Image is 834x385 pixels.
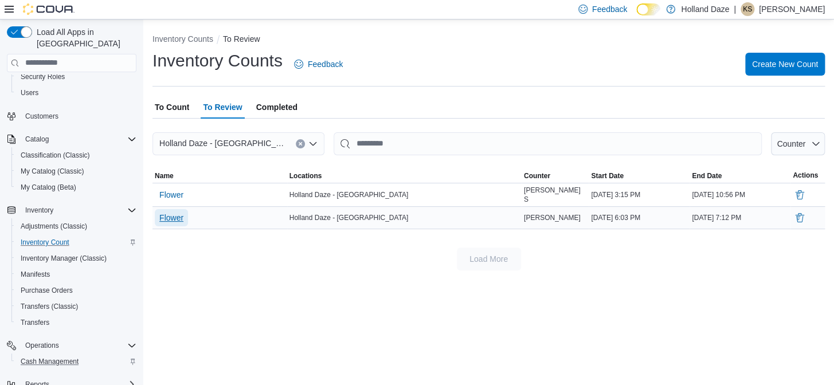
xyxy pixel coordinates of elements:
a: Inventory Count [16,235,74,249]
button: Classification (Classic) [11,147,141,163]
span: Operations [21,339,136,352]
span: Transfers (Classic) [21,302,78,311]
span: Transfers [16,316,136,329]
button: Security Roles [11,69,141,85]
button: Delete [793,211,806,225]
span: Catalog [25,135,49,144]
button: Catalog [21,132,53,146]
span: Feedback [592,3,627,15]
span: My Catalog (Classic) [21,167,84,176]
span: Locations [289,171,322,180]
a: Transfers (Classic) [16,300,83,313]
button: Name [152,169,287,183]
span: [PERSON_NAME] [524,213,581,222]
span: Classification (Classic) [16,148,136,162]
span: Adjustments (Classic) [16,219,136,233]
button: Flower [155,186,188,203]
div: [DATE] 7:12 PM [690,211,790,225]
a: Adjustments (Classic) [16,219,92,233]
div: [DATE] 3:15 PM [589,188,690,202]
span: Users [16,86,136,100]
span: Cash Management [16,355,136,368]
input: Dark Mode [636,3,660,15]
button: Locations [287,169,522,183]
button: Counter [771,132,825,155]
div: Holland Daze - [GEOGRAPHIC_DATA] [287,188,522,202]
button: Catalog [2,131,141,147]
button: Start Date [589,169,690,183]
button: Inventory Manager (Classic) [11,250,141,266]
button: Inventory Count [11,234,141,250]
span: Purchase Orders [16,284,136,297]
button: Operations [2,337,141,353]
span: Customers [25,112,58,121]
span: Cash Management [21,357,79,366]
a: Cash Management [16,355,83,368]
a: Manifests [16,268,54,281]
button: Transfers (Classic) [11,298,141,315]
span: Load More [469,253,508,265]
input: This is a search bar. After typing your query, hit enter to filter the results lower in the page. [334,132,762,155]
span: KS [743,2,752,16]
button: Cash Management [11,353,141,370]
span: Transfers (Classic) [16,300,136,313]
button: Clear input [296,139,305,148]
a: My Catalog (Classic) [16,164,89,178]
span: Inventory Count [16,235,136,249]
span: To Review [203,96,242,119]
button: My Catalog (Classic) [11,163,141,179]
a: Inventory Manager (Classic) [16,252,111,265]
span: My Catalog (Beta) [16,180,136,194]
span: Manifests [16,268,136,281]
span: [PERSON_NAME] S [524,186,586,204]
span: Inventory Manager (Classic) [16,252,136,265]
span: Customers [21,109,136,123]
span: Catalog [21,132,136,146]
button: Open list of options [308,139,318,148]
span: Users [21,88,38,97]
span: Load All Apps in [GEOGRAPHIC_DATA] [32,26,136,49]
a: Classification (Classic) [16,148,95,162]
span: My Catalog (Classic) [16,164,136,178]
a: Security Roles [16,70,69,84]
button: Inventory [2,202,141,218]
span: Name [155,171,174,180]
span: Inventory [21,203,136,217]
a: Users [16,86,43,100]
button: Counter [522,169,589,183]
span: Dark Mode [636,15,637,16]
span: Operations [25,341,59,350]
p: | [734,2,736,16]
button: My Catalog (Beta) [11,179,141,195]
span: Manifests [21,270,50,279]
button: Adjustments (Classic) [11,218,141,234]
span: Transfers [21,318,49,327]
div: Holland Daze - [GEOGRAPHIC_DATA] [287,211,522,225]
a: Transfers [16,316,54,329]
button: Load More [457,247,521,270]
a: Feedback [289,53,347,76]
button: Flower [155,209,188,226]
h1: Inventory Counts [152,49,283,72]
button: End Date [690,169,790,183]
button: Purchase Orders [11,282,141,298]
span: Purchase Orders [21,286,73,295]
span: Counter [524,171,550,180]
span: Adjustments (Classic) [21,222,87,231]
button: Inventory Counts [152,34,213,44]
span: Flower [159,189,183,201]
button: Transfers [11,315,141,331]
button: Inventory [21,203,58,217]
span: Classification (Classic) [21,151,90,160]
img: Cova [23,3,75,15]
span: Feedback [308,58,343,70]
button: To Review [223,34,260,44]
span: End Date [692,171,722,180]
div: Krista Scratcher [741,2,754,16]
nav: An example of EuiBreadcrumbs [152,33,825,47]
a: Customers [21,109,63,123]
span: Flower [159,212,183,223]
div: [DATE] 10:56 PM [690,188,790,202]
span: My Catalog (Beta) [21,183,76,192]
span: Security Roles [21,72,65,81]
